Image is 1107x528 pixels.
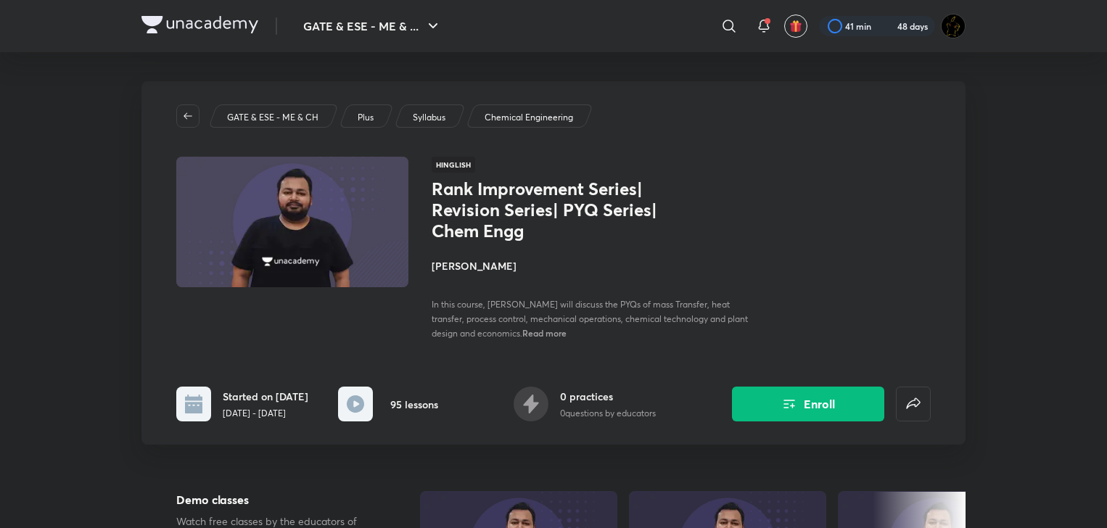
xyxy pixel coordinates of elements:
span: Hinglish [432,157,475,173]
button: GATE & ESE - ME & ... [295,12,450,41]
a: Plus [355,111,376,124]
img: Thumbnail [174,155,411,289]
a: Chemical Engineering [482,111,576,124]
img: streak [880,19,894,33]
p: Plus [358,111,374,124]
a: GATE & ESE - ME & CH [225,111,321,124]
h5: Demo classes [176,491,374,508]
p: 0 questions by educators [560,407,656,420]
a: Syllabus [411,111,448,124]
img: Ranit Maity01 [941,14,966,38]
button: avatar [784,15,807,38]
h1: Rank Improvement Series| Revision Series| PYQ Series| Chem Engg [432,178,669,241]
p: Chemical Engineering [485,111,573,124]
button: false [896,387,931,421]
span: In this course, [PERSON_NAME] will discuss the PYQs of mass Transfer, heat transfer, process cont... [432,299,748,339]
p: GATE & ESE - ME & CH [227,111,318,124]
p: [DATE] - [DATE] [223,407,308,420]
img: avatar [789,20,802,33]
img: Company Logo [141,16,258,33]
h6: Started on [DATE] [223,389,308,404]
button: Enroll [732,387,884,421]
span: Read more [522,327,567,339]
p: Syllabus [413,111,445,124]
h6: 95 lessons [390,397,438,412]
h6: 0 practices [560,389,656,404]
h4: [PERSON_NAME] [432,258,757,273]
a: Company Logo [141,16,258,37]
